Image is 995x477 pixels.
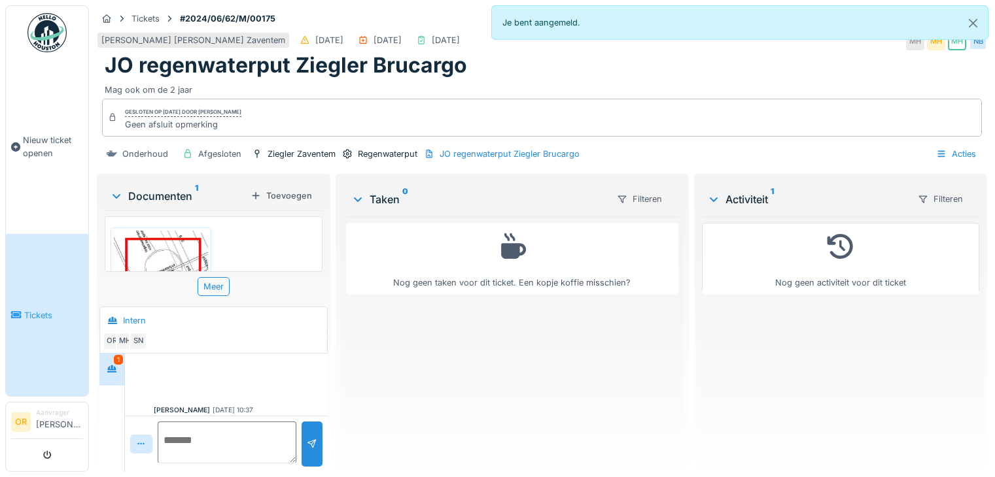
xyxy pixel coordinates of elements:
div: SN [129,332,147,350]
div: Onderhoud [122,148,168,160]
div: Je bent aangemeld. [491,5,989,40]
div: Activiteit [707,191,907,207]
span: Tickets [24,309,83,321]
a: Nieuw ticket openen [6,59,88,234]
sup: 1 [771,191,774,207]
sup: 1 [195,188,198,204]
div: OR [103,332,121,350]
div: Gesloten op [DATE] door [PERSON_NAME] [125,108,241,117]
div: JO regenwaterput Ziegler Brucargo [440,148,580,160]
div: [DATE] 10:37 [213,405,253,415]
sup: 0 [402,191,408,207]
div: [DATE] [432,34,460,46]
div: MH [927,32,945,50]
div: Afgesloten [198,148,241,160]
div: Nog geen taken voor dit ticket. Een kopje koffie misschien? [355,229,670,289]
div: [PERSON_NAME] [PERSON_NAME] Zaventem [101,34,285,46]
li: [PERSON_NAME] [36,408,83,436]
div: Filteren [912,189,969,208]
div: Ziegler Zaventem [268,148,336,160]
div: MH [116,332,134,350]
img: a5amjq1auu1lzm7zqhxcfzlytz0h [114,231,208,304]
div: Meer [198,277,230,296]
div: [DATE] [374,34,402,46]
div: NB [969,32,987,50]
div: Filteren [611,189,668,208]
div: 1 [114,355,123,365]
a: OR Aanvrager[PERSON_NAME] [11,408,83,439]
div: Acties [930,144,982,163]
div: Tickets [131,12,160,25]
div: Aanvrager [36,408,83,418]
button: Close [958,6,988,41]
div: Mag ook om de 2 jaar [105,78,979,96]
li: OR [11,412,31,432]
div: Taken [351,191,606,207]
div: MH [906,32,924,50]
h1: JO regenwaterput Ziegler Brucargo [105,53,467,78]
div: Intern [123,314,146,327]
a: Tickets [6,234,88,396]
div: Geen afsluit opmerking [125,118,241,131]
div: [PERSON_NAME] [154,405,210,415]
div: [DATE] [315,34,343,46]
div: MH [948,32,966,50]
div: Nog geen activiteit voor dit ticket [710,229,971,289]
div: Toevoegen [245,187,317,205]
div: Documenten [110,188,245,204]
span: Nieuw ticket openen [23,134,83,159]
strong: #2024/06/62/M/00175 [175,12,281,25]
img: Badge_color-CXgf-gQk.svg [27,13,67,52]
div: Regenwaterput [358,148,417,160]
